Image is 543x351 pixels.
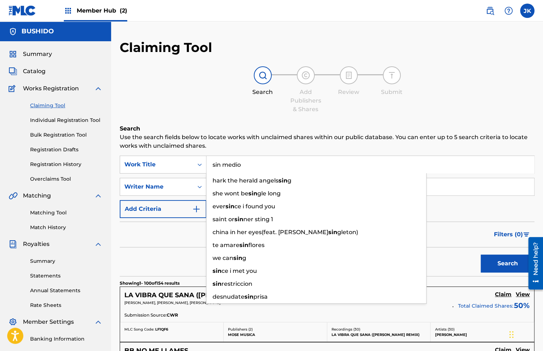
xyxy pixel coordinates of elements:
span: china in her eyes(feat. [PERSON_NAME] [213,229,328,236]
div: Drag [509,324,514,345]
span: ce i found you [234,203,275,210]
div: Chat Widget [507,317,543,351]
span: Royalties [23,240,49,248]
div: Writer Name [124,182,189,191]
span: Summary [23,50,52,58]
img: Summary [9,50,17,58]
img: Matching [9,191,18,200]
p: Showing 1 - 100 of 154 results [120,280,180,286]
span: desnudate [213,293,244,300]
div: Review [331,88,367,96]
img: filter [523,232,529,237]
button: Filters (0) [490,226,534,243]
strong: sin [248,190,257,197]
span: prisa [253,293,268,300]
strong: sin [234,216,243,223]
span: g [287,177,291,184]
a: Bulk Registration Tool [30,131,103,139]
p: MOSE MUSICA [228,332,323,337]
strong: sin [225,203,234,210]
img: expand [94,191,103,200]
img: search [486,6,494,15]
span: hark the herald angels [213,177,278,184]
span: Submission Source: [124,312,167,318]
iframe: Resource Center [523,234,543,292]
h2: Claiming Tool [120,39,212,56]
div: Add Publishers & Shares [288,88,324,114]
img: 9d2ae6d4665cec9f34b9.svg [192,205,201,213]
img: MLC Logo [9,5,36,16]
a: Public Search [483,4,497,18]
div: Help [501,4,516,18]
span: [PERSON_NAME], [PERSON_NAME], [PERSON_NAME] [124,300,220,305]
button: Search [481,255,534,272]
strong: sin [233,255,242,261]
p: Use the search fields below to locate works with unclaimed shares within our public database. You... [120,133,534,150]
p: Recordings ( 30 ) [332,327,426,332]
div: Search [245,88,281,96]
a: Registration History [30,161,103,168]
span: Filters ( 0 ) [494,230,523,239]
img: Works Registration [9,84,18,93]
strong: sin [213,267,222,274]
img: step indicator icon for Review [344,71,353,80]
button: Add Criteria [120,200,206,218]
a: Registration Drafts [30,146,103,153]
span: Member Settings [23,318,74,326]
p: [PERSON_NAME] [435,332,530,337]
div: User Menu [520,4,534,18]
img: Catalog [9,67,17,76]
div: Work Title [124,160,189,169]
h5: View [516,291,530,298]
strong: sin [244,293,253,300]
a: Overclaims Tool [30,175,103,183]
span: ever [213,203,225,210]
a: SummarySummary [9,50,52,58]
img: step indicator icon for Search [258,71,267,80]
span: CWR [167,312,178,318]
a: Matching Tool [30,209,103,217]
p: Artists ( 30 ) [435,327,530,332]
h6: Search [120,124,534,133]
span: ner sting 1 [243,216,273,223]
span: we can [213,255,233,261]
a: View [516,291,530,299]
form: Search Form [120,156,534,276]
img: help [504,6,513,15]
span: 50 % [514,300,530,311]
strong: sin [328,229,337,236]
span: te amare [213,242,239,248]
h5: BUSHIDO [22,27,54,35]
img: expand [94,240,103,248]
a: Claiming Tool [30,102,103,109]
strong: sin [213,280,222,287]
a: CatalogCatalog [9,67,46,76]
span: saint or [213,216,234,223]
span: g [242,255,246,261]
span: Total Claimed Shares: [458,303,513,309]
a: Rate Sheets [30,302,103,309]
img: Accounts [9,27,17,36]
span: she wont be [213,190,248,197]
img: Top Rightsholders [64,6,72,15]
a: Match History [30,224,103,231]
strong: sin [239,242,248,248]
span: (2) [120,7,127,14]
span: Works Registration [23,84,79,93]
h5: LA VIBRA QUE SANA (MOSE REMIX) [124,291,282,299]
img: Royalties [9,240,17,248]
span: LF1QF6 [155,327,168,332]
div: Submit [374,88,410,96]
span: restriccion [222,280,252,287]
img: expand [94,318,103,326]
p: Publishers ( 2 ) [228,327,323,332]
span: Matching [23,191,51,200]
span: flores [248,242,265,248]
strong: sin [278,177,287,184]
span: Catalog [23,67,46,76]
img: Member Settings [9,318,17,326]
a: Annual Statements [30,287,103,294]
a: Summary [30,257,103,265]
